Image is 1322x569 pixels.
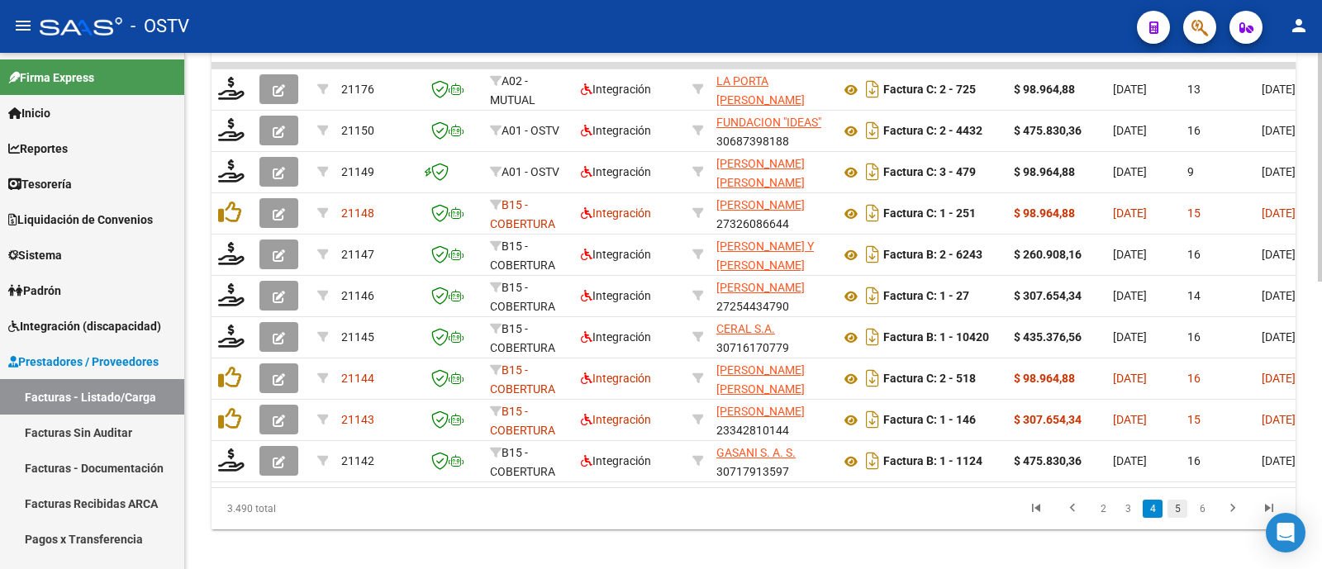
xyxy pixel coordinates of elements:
[716,405,805,418] span: [PERSON_NAME]
[581,413,651,426] span: Integración
[716,320,827,354] div: 30716170779
[883,249,982,262] strong: Factura B: 2 - 6243
[581,124,651,137] span: Integración
[490,363,565,433] span: B15 - COBERTURA DE SALUD S.A. (Boreal)
[341,124,374,137] span: 21150
[1014,330,1082,344] strong: $ 435.376,56
[862,76,883,102] i: Descargar documento
[131,8,189,45] span: - OSTV
[716,196,827,230] div: 27326086644
[716,443,827,478] div: 30717913597
[1167,500,1187,518] a: 5
[1014,289,1082,302] strong: $ 307.654,34
[1014,454,1082,467] strong: $ 475.830,36
[1262,124,1296,137] span: [DATE]
[716,361,827,396] div: 20265065571
[1217,500,1248,518] a: go to next page
[716,154,827,189] div: 27277170634
[1262,454,1296,467] span: [DATE]
[1113,206,1147,220] span: [DATE]
[1262,206,1296,220] span: [DATE]
[341,165,374,178] span: 21149
[1014,83,1075,96] strong: $ 98.964,88
[883,290,969,303] strong: Factura C: 1 - 27
[1192,500,1212,518] a: 6
[883,331,989,344] strong: Factura B: 1 - 10420
[8,317,161,335] span: Integración (discapacidad)
[1165,495,1190,523] li: page 5
[1113,454,1147,467] span: [DATE]
[581,289,651,302] span: Integración
[1113,165,1147,178] span: [DATE]
[8,140,68,158] span: Reportes
[716,198,805,211] span: [PERSON_NAME]
[581,330,651,344] span: Integración
[1113,413,1147,426] span: [DATE]
[341,330,374,344] span: 21145
[1140,495,1165,523] li: page 4
[883,414,976,427] strong: Factura C: 1 - 146
[862,159,883,185] i: Descargar documento
[1115,495,1140,523] li: page 3
[1262,413,1296,426] span: [DATE]
[581,206,651,220] span: Integración
[716,446,796,459] span: GASANI S. A. S.
[1262,289,1296,302] span: [DATE]
[862,324,883,350] i: Descargar documento
[490,281,565,350] span: B15 - COBERTURA DE SALUD S.A. (Boreal)
[13,16,33,36] mat-icon: menu
[1113,248,1147,261] span: [DATE]
[1143,500,1163,518] a: 4
[1262,330,1296,344] span: [DATE]
[883,83,976,97] strong: Factura C: 2 - 725
[1113,289,1147,302] span: [DATE]
[862,200,883,226] i: Descargar documento
[716,237,827,272] div: 30714409324
[862,241,883,268] i: Descargar documento
[1187,206,1201,220] span: 15
[716,402,827,437] div: 23342810144
[8,104,50,122] span: Inicio
[716,363,805,396] span: [PERSON_NAME] [PERSON_NAME]
[502,124,559,137] span: A01 - OSTV
[716,278,827,313] div: 27254434790
[8,175,72,193] span: Tesorería
[862,448,883,474] i: Descargar documento
[883,372,976,386] strong: Factura C: 2 - 518
[502,165,559,178] span: A01 - OSTV
[8,282,61,300] span: Padrón
[862,282,883,309] i: Descargar documento
[883,125,982,138] strong: Factura C: 2 - 4432
[341,206,374,220] span: 21148
[1014,124,1082,137] strong: $ 475.830,36
[1187,289,1201,302] span: 14
[1014,206,1075,220] strong: $ 98.964,88
[1014,248,1082,261] strong: $ 260.908,16
[581,83,651,96] span: Integración
[1190,495,1215,523] li: page 6
[341,413,374,426] span: 21143
[1014,165,1075,178] strong: $ 98.964,88
[883,207,976,220] strong: Factura C: 1 - 251
[1113,372,1147,385] span: [DATE]
[8,353,159,371] span: Prestadores / Proveedores
[1262,165,1296,178] span: [DATE]
[8,246,62,264] span: Sistema
[1187,248,1201,261] span: 16
[716,116,821,129] span: FUNDACION "IDEAS"
[1113,124,1147,137] span: [DATE]
[490,405,565,474] span: B15 - COBERTURA DE SALUD S.A. (Boreal)
[341,372,374,385] span: 21144
[862,406,883,433] i: Descargar documento
[862,117,883,144] i: Descargar documento
[341,83,374,96] span: 21176
[716,322,775,335] span: CERAL S.A.
[1187,413,1201,426] span: 15
[1113,83,1147,96] span: [DATE]
[716,113,827,148] div: 30687398188
[883,455,982,468] strong: Factura B: 1 - 1124
[341,454,374,467] span: 21142
[1266,513,1305,552] div: Open Intercom Messenger
[716,72,827,107] div: 27223600218
[1253,500,1285,518] a: go to last page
